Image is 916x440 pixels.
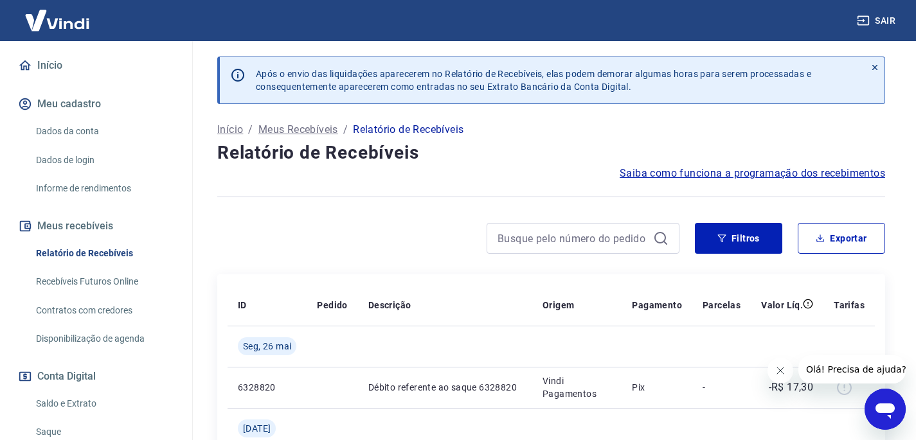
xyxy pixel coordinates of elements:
[543,374,611,400] p: Vindi Pagamentos
[15,362,177,391] button: Conta Digital
[238,299,247,312] p: ID
[248,122,253,137] p: /
[798,355,906,383] iframe: Mensagem da empresa
[243,422,271,435] span: [DATE]
[217,140,885,166] h4: Relatório de Recebíveis
[703,299,741,312] p: Parcelas
[798,223,885,254] button: Exportar
[238,381,296,394] p: 6328820
[15,51,177,80] a: Início
[258,122,338,137] a: Meus Recebíveis
[620,166,885,181] a: Saiba como funciona a programação dos recebimentos
[31,326,177,352] a: Disponibilização de agenda
[632,299,682,312] p: Pagamento
[343,122,348,137] p: /
[31,391,177,417] a: Saldo e Extrato
[31,147,177,173] a: Dados de login
[31,268,177,295] a: Recebíveis Futuros Online
[256,67,811,93] p: Após o envio das liquidações aparecerem no Relatório de Recebíveis, elas podem demorar algumas ho...
[865,389,906,430] iframe: Botão para abrir a janela de mensagens
[31,297,177,324] a: Contratos com credores
[8,9,108,19] span: Olá! Precisa de ajuda?
[243,340,291,353] span: Seg, 26 mai
[31,240,177,267] a: Relatório de Recebíveis
[15,212,177,240] button: Meus recebíveis
[543,299,574,312] p: Origem
[15,1,99,40] img: Vindi
[368,299,411,312] p: Descrição
[15,90,177,118] button: Meu cadastro
[768,358,793,383] iframe: Fechar mensagem
[632,381,682,394] p: Pix
[854,9,901,33] button: Sair
[217,122,243,137] a: Início
[31,175,177,202] a: Informe de rendimentos
[31,118,177,145] a: Dados da conta
[703,381,741,394] p: -
[498,229,648,248] input: Busque pelo número do pedido
[695,223,782,254] button: Filtros
[761,299,803,312] p: Valor Líq.
[769,380,814,395] p: -R$ 17,30
[353,122,463,137] p: Relatório de Recebíveis
[834,299,865,312] p: Tarifas
[317,299,347,312] p: Pedido
[368,381,522,394] p: Débito referente ao saque 6328820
